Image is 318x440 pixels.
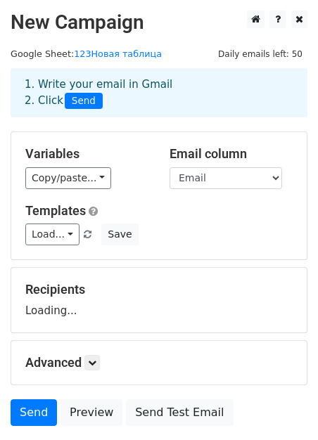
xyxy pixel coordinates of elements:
button: Save [101,224,138,245]
div: Loading... [25,282,293,318]
a: Templates [25,203,86,218]
a: Send Test Email [126,399,233,426]
a: Preview [61,399,122,426]
h5: Recipients [25,282,293,297]
h5: Variables [25,146,148,162]
a: Send [11,399,57,426]
a: Load... [25,224,79,245]
span: Daily emails left: 50 [213,46,307,62]
span: Send [65,93,103,110]
h5: Advanced [25,355,293,370]
small: Google Sheet: [11,48,162,59]
a: Daily emails left: 50 [213,48,307,59]
a: Copy/paste... [25,167,111,189]
h5: Email column [170,146,293,162]
h2: New Campaign [11,11,307,34]
a: 123Новая таблица [74,48,162,59]
div: 1. Write your email in Gmail 2. Click [14,77,304,109]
